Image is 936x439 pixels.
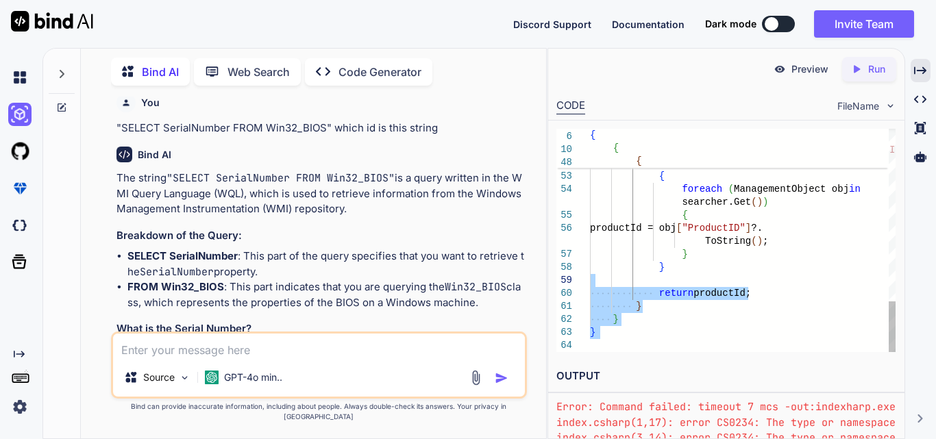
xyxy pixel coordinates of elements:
p: "SELECT SerialNumber FROM Win32_BIOS" which id is this string [116,121,524,136]
span: [ [676,223,682,234]
span: } [636,301,641,312]
img: icon [495,371,508,385]
div: 61 [556,300,572,313]
span: { [590,129,595,140]
span: ) [763,197,768,208]
button: Discord Support [513,17,591,32]
div: 55 [556,209,572,222]
span: searcher.Get [682,197,751,208]
p: Bind can provide inaccurate information, including about people. Always double-check its answers.... [111,401,527,422]
p: Run [868,62,885,76]
span: Documentation [612,18,685,30]
span: Discord Support [513,18,591,30]
span: 10 [556,143,572,156]
img: chevron down [885,100,896,112]
h3: What is the Serial Number? [116,321,524,337]
p: The string is a query written in the WMI Query Language (WQL), which is used to retrieve informat... [116,171,524,217]
span: { [636,155,641,166]
button: Invite Team [814,10,914,38]
code: "SELECT SerialNumber FROM Win32_BIOS" [167,171,395,185]
span: ) [815,158,820,168]
span: } [590,327,595,338]
span: ToString [705,236,751,247]
span: ) [757,236,763,247]
code: SerialNumber [140,265,214,279]
h2: OUTPUT [548,360,904,392]
img: GPT-4o mini [205,371,219,384]
span: FROM Win32_OperatingSystem" [659,158,815,168]
img: settings [8,395,32,418]
img: githubLight [8,140,32,163]
img: Bind AI [11,11,93,32]
p: GPT-4o min.. [224,371,282,384]
span: ( [751,197,756,208]
h3: Breakdown of the Query: [116,228,524,244]
img: chat [8,66,32,89]
span: 48 [556,156,572,169]
h6: You [141,96,160,110]
strong: SELECT SerialNumber [127,249,238,262]
span: 6 [556,130,572,143]
div: 64 [556,339,572,352]
p: Bind AI [142,64,179,80]
span: ; [763,236,768,247]
div: 57 [556,248,572,261]
span: ) [757,197,763,208]
span: ManagementObject obj [734,184,849,195]
span: in [849,184,861,195]
span: } [613,314,619,325]
img: premium [8,177,32,200]
div: 54 [556,183,572,196]
strong: FROM Win32_BIOS [127,280,224,293]
span: { [682,210,687,221]
span: productId; [693,288,751,299]
span: { [659,171,665,181]
span: productId = obj [590,223,676,234]
span: { [613,142,619,153]
span: } [659,262,665,273]
div: CODE [556,98,585,114]
span: Dark mode [705,17,756,31]
p: Preview [791,62,828,76]
span: foreach [682,184,722,195]
p: Web Search [227,64,290,80]
li: : This part indicates that you are querying the class, which represents the properties of the BIO... [127,279,524,310]
div: 58 [556,261,572,274]
button: Documentation [612,17,685,32]
div: 60 [556,287,572,300]
img: Pick Models [179,372,190,384]
img: darkCloudIdeIcon [8,214,32,237]
div: 63 [556,326,572,339]
span: ( [751,236,756,247]
div: 62 [556,313,572,326]
code: Win32_BIOS [445,280,506,294]
span: "ProductID" [682,223,745,234]
img: ai-studio [8,103,32,126]
span: ( [728,184,734,195]
h6: Bind AI [138,148,171,162]
span: FileName [837,99,879,113]
div: 53 [556,170,572,183]
span: ] [746,223,751,234]
li: : This part of the query specifies that you want to retrieve the property. [127,249,524,279]
p: Source [143,371,175,384]
span: ) [820,158,826,168]
p: Code Generator [338,64,421,80]
span: } [682,249,687,260]
img: attachment [468,370,484,386]
span: ?. [751,223,763,234]
span: return [659,288,693,299]
img: preview [774,63,786,75]
div: 59 [556,274,572,287]
div: 56 [556,222,572,235]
